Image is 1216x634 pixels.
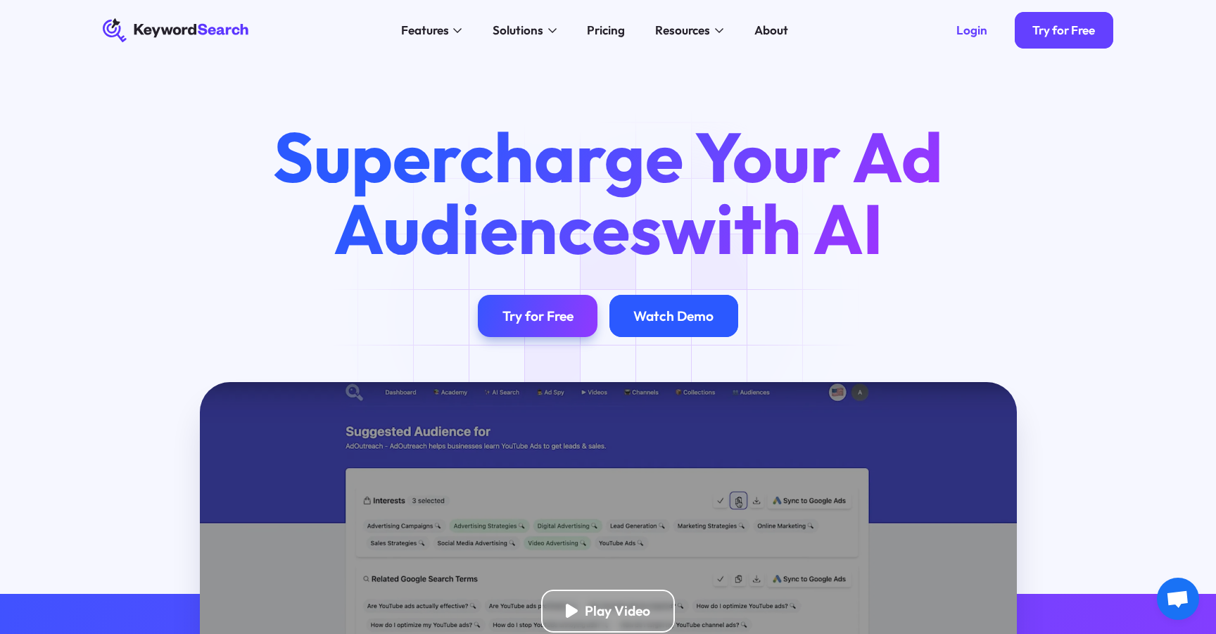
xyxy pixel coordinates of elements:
[585,602,650,619] div: Play Video
[587,21,625,39] div: Pricing
[502,308,574,324] div: Try for Free
[478,295,597,337] a: Try for Free
[661,184,883,272] span: with AI
[578,18,635,42] a: Pricing
[956,23,987,38] div: Login
[655,21,710,39] div: Resources
[745,18,797,42] a: About
[1157,578,1199,620] a: Open chat
[938,12,1006,49] a: Login
[401,21,449,39] div: Features
[245,121,971,265] h1: Supercharge Your Ad Audiences
[1032,23,1095,38] div: Try for Free
[633,308,714,324] div: Watch Demo
[493,21,543,39] div: Solutions
[1015,12,1114,49] a: Try for Free
[754,21,788,39] div: About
